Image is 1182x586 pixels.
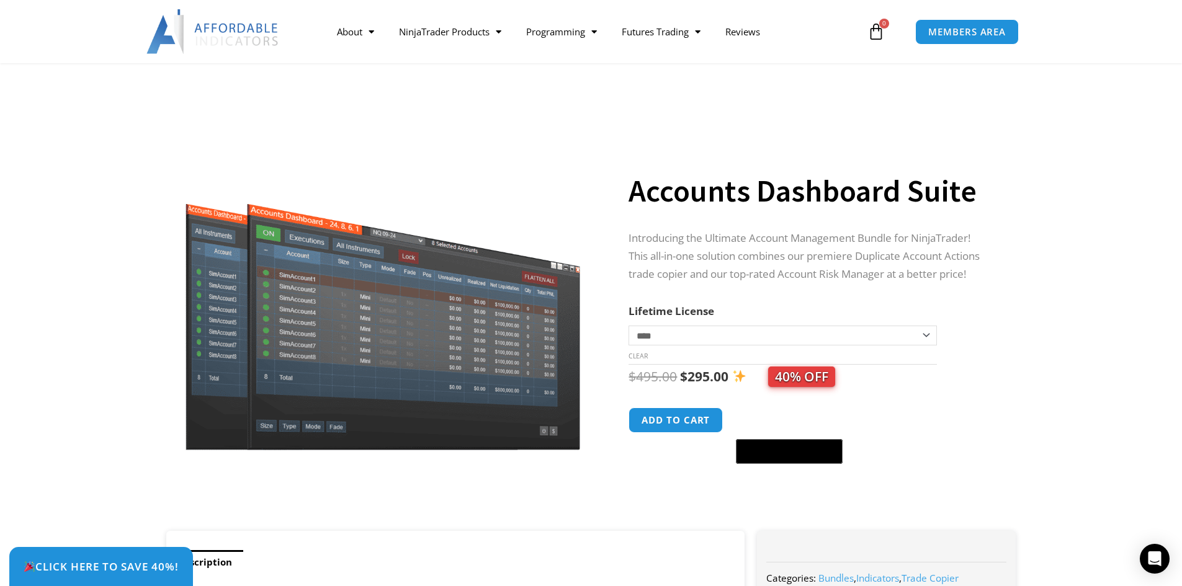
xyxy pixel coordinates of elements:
a: Futures Trading [609,17,713,46]
iframe: Secure express checkout frame [733,406,845,435]
a: Programming [514,17,609,46]
div: Open Intercom Messenger [1140,544,1170,574]
bdi: 495.00 [629,368,677,385]
span: 40% OFF [768,366,835,387]
a: NinjaTrader Products [387,17,514,46]
a: About [325,17,387,46]
button: Add to cart [629,407,723,433]
a: Reviews [713,17,772,46]
p: Introducing the Ultimate Account Management Bundle for NinjaTrader! This all-in-one solution comb... [629,229,991,283]
nav: Menu [325,17,864,46]
label: Lifetime License [629,304,714,318]
a: 0 [849,14,903,50]
h1: Accounts Dashboard Suite [629,169,991,213]
iframe: PayPal Message 1 [629,471,991,482]
img: ✨ [733,370,746,383]
span: 0 [879,19,889,29]
span: $ [629,368,636,385]
span: MEMBERS AREA [928,27,1006,37]
span: Click Here to save 40%! [24,561,179,572]
span: $ [680,368,687,385]
a: MEMBERS AREA [915,19,1019,45]
a: Clear options [629,352,648,360]
bdi: 295.00 [680,368,728,385]
a: 🎉Click Here to save 40%! [9,547,193,586]
img: 🎉 [24,561,35,572]
img: LogoAI | Affordable Indicators – NinjaTrader [146,9,280,54]
button: Buy with GPay [736,439,843,464]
